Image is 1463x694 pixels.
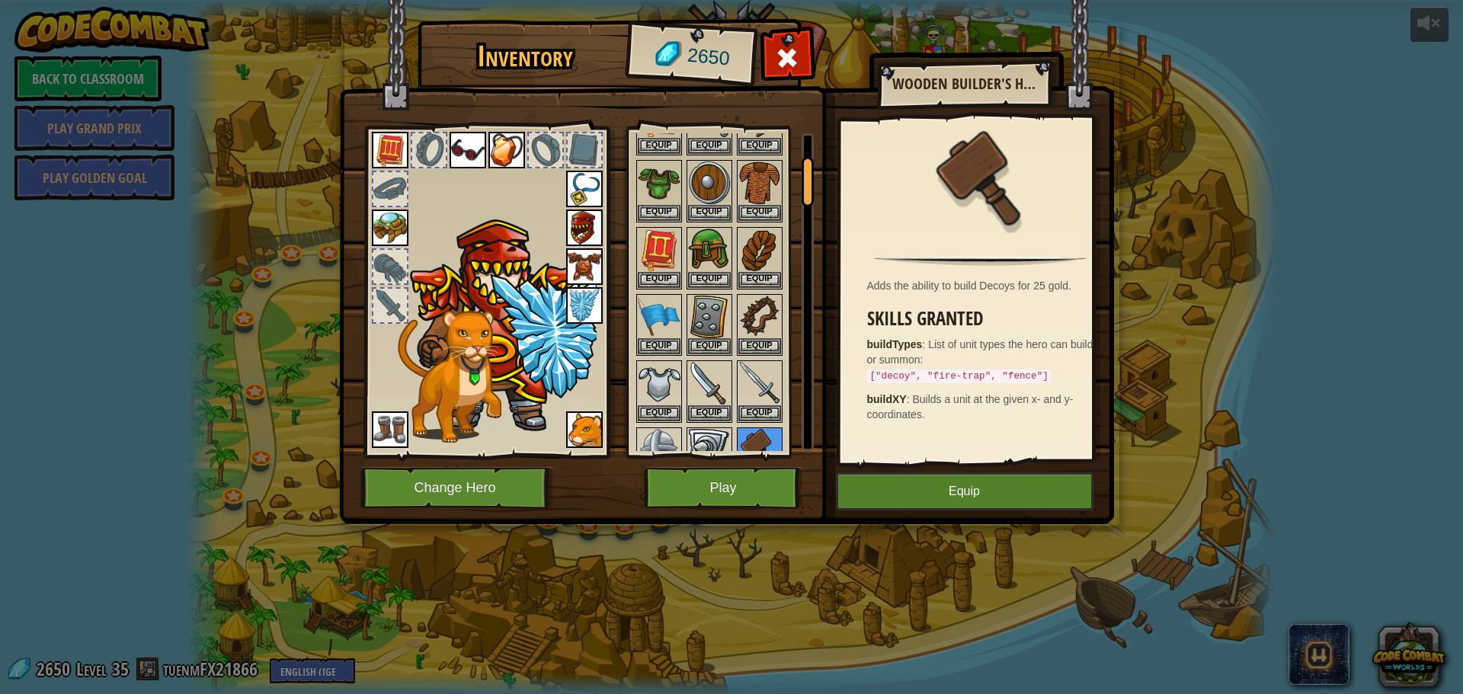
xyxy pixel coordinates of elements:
[372,209,408,246] img: portrait.png
[638,272,680,288] button: Equip
[566,411,603,448] img: portrait.png
[638,429,680,472] img: portrait.png
[738,338,781,354] button: Equip
[398,310,501,443] img: cougar-paper-dolls.png
[738,205,781,221] button: Equip
[638,405,680,421] button: Equip
[360,467,554,509] button: Change Hero
[638,162,680,204] img: portrait.png
[738,272,781,288] button: Equip
[428,40,623,72] h1: Inventory
[738,138,781,154] button: Equip
[450,132,486,168] img: portrait.png
[688,162,731,204] img: portrait.png
[867,369,1052,383] code: ["decoy", "fire-trap", "fence"]
[867,309,1102,329] h3: Skills Granted
[688,229,731,271] img: portrait.png
[688,429,731,472] img: portrait.png
[931,131,1030,230] img: portrait.png
[644,467,803,509] button: Play
[638,205,680,221] button: Equip
[738,429,781,472] img: portrait.png
[686,42,731,72] span: 2650
[836,472,1093,510] button: Equip
[867,278,1102,293] div: Adds the ability to build Decoys for 25 gold.
[738,296,781,338] img: portrait.png
[566,209,603,246] img: portrait.png
[738,162,781,204] img: portrait.png
[566,171,603,207] img: portrait.png
[738,362,781,405] img: portrait.png
[688,405,731,421] button: Equip
[738,405,781,421] button: Equip
[874,256,1086,266] img: hr.png
[867,338,1093,381] span: List of unit types the hero can build or summon:
[688,362,731,405] img: portrait.png
[372,411,408,448] img: portrait.png
[566,248,603,285] img: portrait.png
[410,214,597,436] img: deflector-male.png
[638,296,680,338] img: portrait.png
[738,229,781,271] img: portrait.png
[922,338,928,350] span: :
[638,229,680,271] img: portrait.png
[688,296,731,338] img: portrait.png
[688,338,731,354] button: Equip
[566,287,603,324] img: portrait.png
[488,132,525,168] img: portrait.png
[638,338,680,354] button: Equip
[867,393,907,405] strong: buildXY
[688,205,731,221] button: Equip
[372,132,408,168] img: portrait.png
[867,338,923,350] strong: buildTypes
[867,393,1074,421] span: Builds a unit at the given x- and y-coordinates.
[638,138,680,154] button: Equip
[638,362,680,405] img: portrait.png
[688,272,731,288] button: Equip
[688,138,731,154] button: Equip
[892,75,1036,92] h2: Wooden Builder's Hammer
[907,393,913,405] span: :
